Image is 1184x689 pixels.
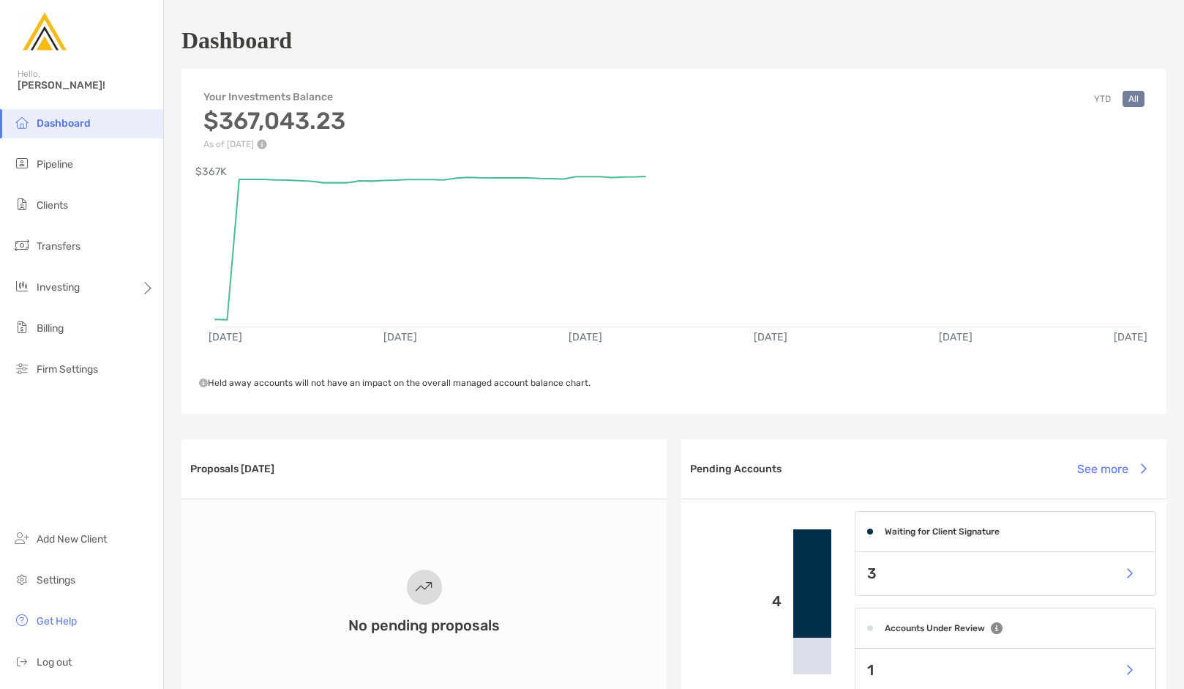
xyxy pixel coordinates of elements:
span: Firm Settings [37,363,98,376]
text: [DATE] [569,331,602,343]
span: Billing [37,322,64,335]
img: get-help icon [13,611,31,629]
text: [DATE] [209,331,242,343]
p: 1 [867,661,874,679]
img: Performance Info [257,139,267,149]
button: YTD [1088,91,1117,107]
span: Transfers [37,240,80,253]
img: billing icon [13,319,31,336]
img: Zoe Logo [18,6,70,59]
span: Get Help [37,615,77,627]
h3: No pending proposals [348,617,500,634]
h4: Waiting for Client Signature [885,526,1000,537]
img: logout icon [13,652,31,670]
text: [DATE] [383,331,417,343]
span: Clients [37,199,68,212]
span: [PERSON_NAME]! [18,79,154,92]
p: 3 [867,565,877,583]
text: [DATE] [939,331,973,343]
button: See more [1065,452,1158,485]
img: clients icon [13,195,31,213]
h4: Accounts Under Review [885,623,985,633]
h3: Pending Accounts [690,463,782,475]
span: Log out [37,656,72,668]
span: Pipeline [37,158,73,171]
img: investing icon [13,278,31,295]
img: dashboard icon [13,113,31,131]
img: firm-settings icon [13,360,31,377]
span: Add New Client [37,533,107,545]
h1: Dashboard [181,27,292,54]
span: Settings [37,574,75,586]
p: As of [DATE] [203,139,345,149]
span: Held away accounts will not have an impact on the overall managed account balance chart. [199,378,591,388]
text: [DATE] [1114,331,1147,343]
button: All [1123,91,1144,107]
text: [DATE] [754,331,787,343]
img: add_new_client icon [13,529,31,547]
img: settings icon [13,570,31,588]
text: $367K [195,165,227,178]
h3: Proposals [DATE] [190,463,274,475]
span: Investing [37,281,80,294]
h4: Your Investments Balance [203,91,345,103]
img: transfers icon [13,237,31,254]
img: pipeline icon [13,154,31,172]
p: 4 [693,592,782,611]
h3: $367,043.23 [203,107,345,135]
span: Dashboard [37,117,91,130]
